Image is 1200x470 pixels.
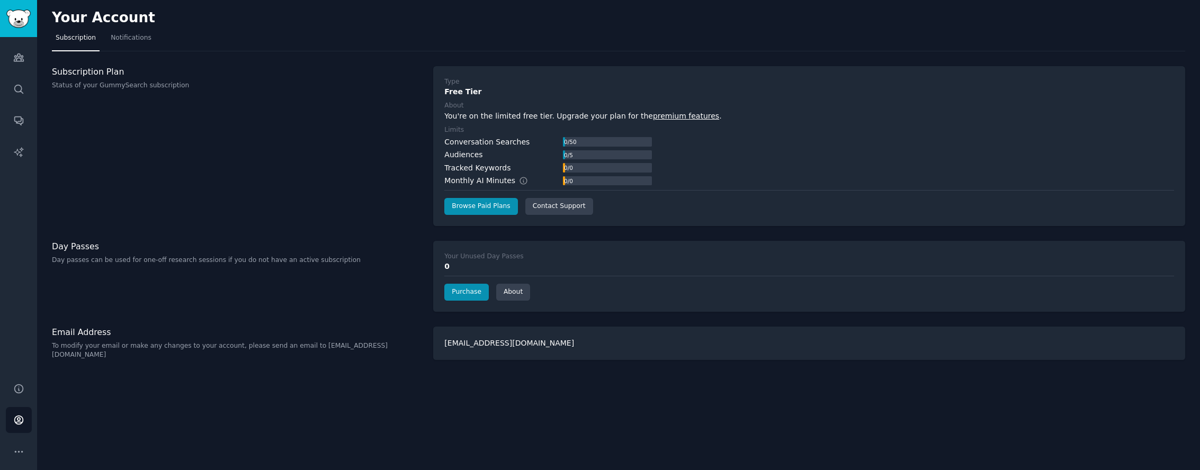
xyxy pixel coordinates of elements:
div: 0 / 0 [563,176,574,186]
div: You're on the limited free tier. Upgrade your plan for the . [444,111,1174,122]
div: 0 [444,261,1174,272]
div: [EMAIL_ADDRESS][DOMAIN_NAME] [433,327,1185,360]
h3: Email Address [52,327,422,338]
div: Conversation Searches [444,137,530,148]
a: premium features [653,112,719,120]
div: Audiences [444,149,482,160]
div: Limits [444,125,464,135]
div: Type [444,77,459,87]
div: 0 / 5 [563,150,574,160]
div: 0 / 50 [563,137,577,147]
a: About [496,284,530,301]
div: About [444,101,463,111]
p: To modify your email or make any changes to your account, please send an email to [EMAIL_ADDRESS]... [52,341,422,360]
p: Day passes can be used for one-off research sessions if you do not have an active subscription [52,256,422,265]
h3: Day Passes [52,241,422,252]
span: Subscription [56,33,96,43]
div: Tracked Keywords [444,162,511,174]
div: Your Unused Day Passes [444,252,523,261]
a: Contact Support [525,198,593,215]
h2: Your Account [52,10,155,26]
a: Browse Paid Plans [444,198,517,215]
a: Subscription [52,30,100,51]
img: GummySearch logo [6,10,31,28]
h3: Subscription Plan [52,66,422,77]
div: Monthly AI Minutes [444,175,539,186]
p: Status of your GummySearch subscription [52,81,422,91]
a: Purchase [444,284,489,301]
a: Notifications [107,30,155,51]
span: Notifications [111,33,151,43]
div: 0 / 0 [563,163,574,173]
div: Free Tier [444,86,1174,97]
